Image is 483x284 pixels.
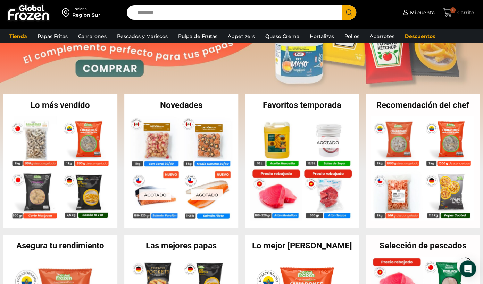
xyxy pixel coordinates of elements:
[139,189,171,200] p: Agotado
[262,30,303,43] a: Queso Crema
[342,5,356,20] button: Search button
[245,242,359,250] h2: Lo mejor [PERSON_NAME]
[401,30,439,43] a: Descuentos
[366,242,480,250] h2: Selección de pescados
[366,30,398,43] a: Abarrotes
[408,9,434,16] span: Mi cuenta
[72,11,100,18] div: Region Sur
[306,30,338,43] a: Hortalizas
[114,30,171,43] a: Pescados y Mariscos
[175,30,221,43] a: Pulpa de Frutas
[401,6,434,19] a: Mi cuenta
[3,101,117,109] h2: Lo más vendido
[341,30,363,43] a: Pollos
[34,30,71,43] a: Papas Fritas
[441,5,476,21] a: 1 Carrito
[245,101,359,109] h2: Favoritos temporada
[450,7,456,13] span: 1
[75,30,110,43] a: Camarones
[459,260,476,277] div: Open Intercom Messenger
[3,242,117,250] h2: Asegura tu rendimiento
[191,189,223,200] p: Agotado
[124,101,238,109] h2: Novedades
[456,9,474,16] span: Carrito
[312,137,344,148] p: Agotado
[124,242,238,250] h2: Las mejores papas
[224,30,258,43] a: Appetizers
[72,7,100,11] div: Enviar a
[366,101,480,109] h2: Recomendación del chef
[62,7,72,18] img: address-field-icon.svg
[6,30,31,43] a: Tienda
